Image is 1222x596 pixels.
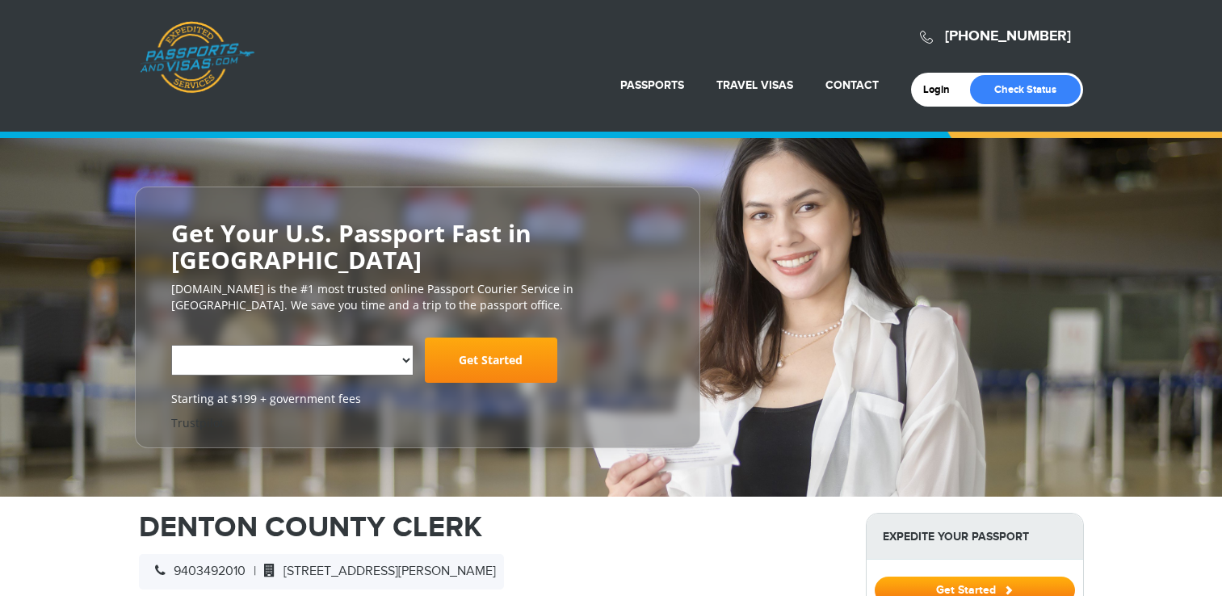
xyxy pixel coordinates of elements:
[139,513,842,542] h1: DENTON COUNTY CLERK
[945,27,1071,45] a: [PHONE_NUMBER]
[256,564,496,579] span: [STREET_ADDRESS][PERSON_NAME]
[139,554,504,590] div: |
[923,83,961,96] a: Login
[825,78,879,92] a: Contact
[171,281,664,313] p: [DOMAIN_NAME] is the #1 most trusted online Passport Courier Service in [GEOGRAPHIC_DATA]. We sav...
[620,78,684,92] a: Passports
[970,75,1081,104] a: Check Status
[425,338,557,383] a: Get Started
[171,220,664,273] h2: Get Your U.S. Passport Fast in [GEOGRAPHIC_DATA]
[147,564,246,579] span: 9403492010
[171,415,224,430] a: Trustpilot
[171,391,664,407] span: Starting at $199 + government fees
[716,78,793,92] a: Travel Visas
[140,21,254,94] a: Passports & [DOMAIN_NAME]
[867,514,1083,560] strong: Expedite Your Passport
[875,583,1075,596] a: Get Started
